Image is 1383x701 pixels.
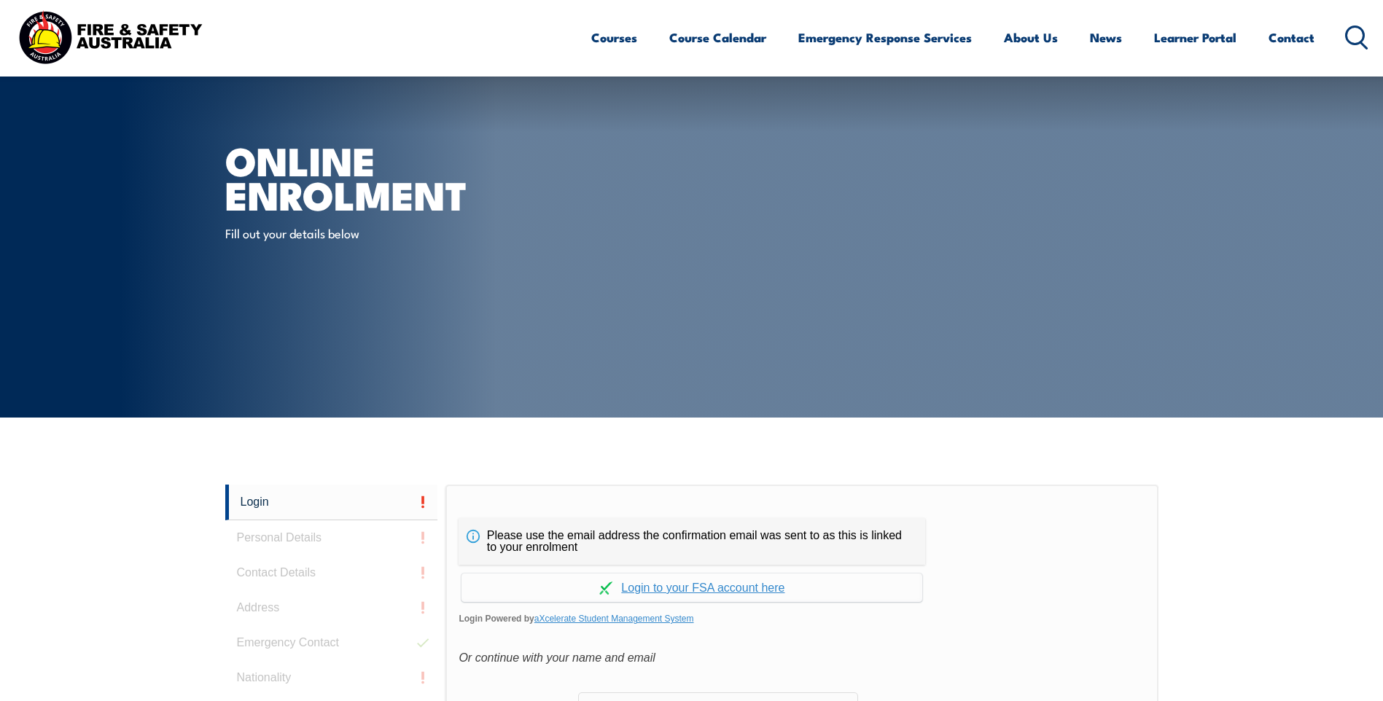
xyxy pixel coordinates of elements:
[459,647,1145,669] div: Or continue with your name and email
[459,608,1145,630] span: Login Powered by
[798,18,972,57] a: Emergency Response Services
[1090,18,1122,57] a: News
[1154,18,1236,57] a: Learner Portal
[225,224,491,241] p: Fill out your details below
[459,518,925,565] div: Please use the email address the confirmation email was sent to as this is linked to your enrolment
[1269,18,1314,57] a: Contact
[591,18,637,57] a: Courses
[534,614,694,624] a: aXcelerate Student Management System
[1004,18,1058,57] a: About Us
[669,18,766,57] a: Course Calendar
[225,143,585,211] h1: Online Enrolment
[599,581,612,595] img: Log in withaxcelerate
[225,485,438,520] a: Login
